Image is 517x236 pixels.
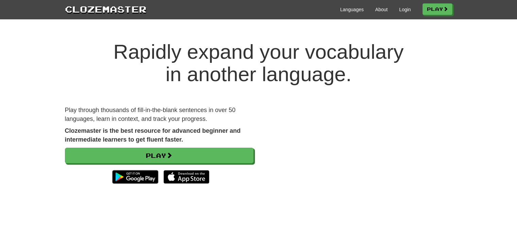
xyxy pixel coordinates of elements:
[65,106,254,123] p: Play through thousands of fill-in-the-blank sentences in over 50 languages, learn in context, and...
[375,6,388,13] a: About
[399,6,411,13] a: Login
[65,3,147,15] a: Clozemaster
[109,167,161,187] img: Get it on Google Play
[65,148,254,163] a: Play
[423,3,452,15] a: Play
[340,6,364,13] a: Languages
[65,127,241,143] strong: Clozemaster is the best resource for advanced beginner and intermediate learners to get fluent fa...
[163,170,209,184] img: Download_on_the_App_Store_Badge_US-UK_135x40-25178aeef6eb6b83b96f5f2d004eda3bffbb37122de64afbaef7...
